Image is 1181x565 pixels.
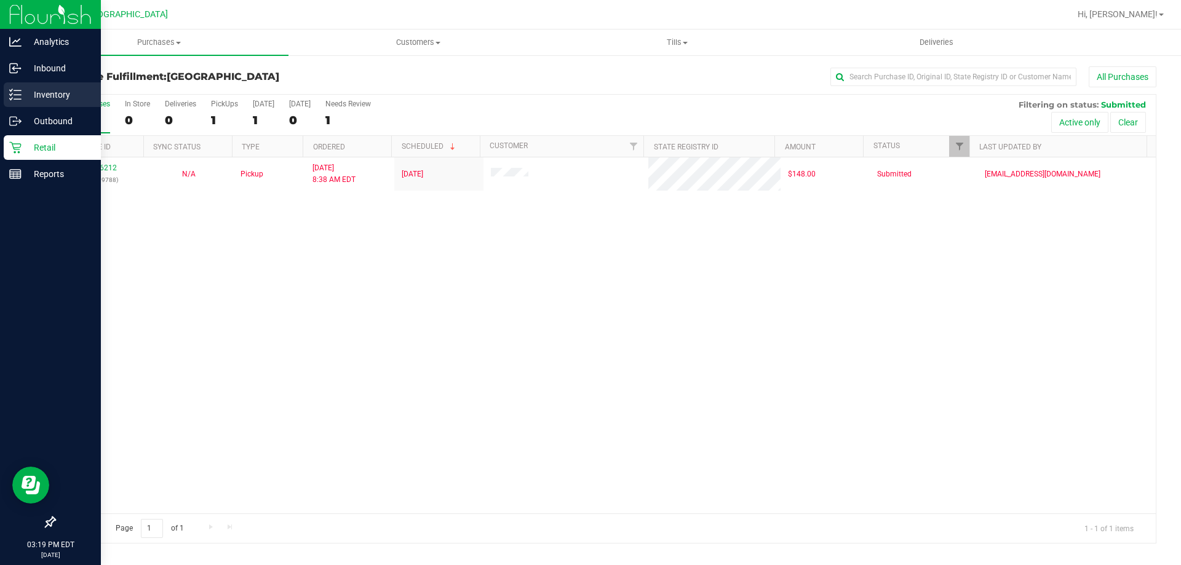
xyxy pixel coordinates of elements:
button: All Purchases [1089,66,1156,87]
a: Customer [490,141,528,150]
a: Customers [288,30,547,55]
button: Active only [1051,112,1108,133]
inline-svg: Inbound [9,62,22,74]
inline-svg: Analytics [9,36,22,48]
p: Inbound [22,61,95,76]
div: [DATE] [289,100,311,108]
a: State Registry ID [654,143,718,151]
p: Inventory [22,87,95,102]
span: Hi, [PERSON_NAME]! [1078,9,1158,19]
span: $148.00 [788,168,816,180]
a: Type [242,143,260,151]
span: Filtering on status: [1019,100,1099,109]
span: Pickup [241,168,263,180]
a: Sync Status [153,143,201,151]
inline-svg: Reports [9,168,22,180]
div: 0 [165,113,196,127]
span: Not Applicable [182,170,196,178]
div: In Store [125,100,150,108]
span: Deliveries [903,37,970,48]
a: Scheduled [402,142,458,151]
div: Needs Review [325,100,371,108]
div: 1 [325,113,371,127]
a: Tills [547,30,806,55]
inline-svg: Inventory [9,89,22,101]
p: [DATE] [6,550,95,559]
iframe: Resource center [12,467,49,504]
span: Customers [289,37,547,48]
div: 1 [211,113,238,127]
span: Submitted [1101,100,1146,109]
inline-svg: Retail [9,141,22,154]
button: N/A [182,168,196,180]
p: Retail [22,140,95,155]
span: [DATE] [402,168,423,180]
button: Clear [1110,112,1146,133]
div: 0 [289,113,311,127]
span: [EMAIL_ADDRESS][DOMAIN_NAME] [985,168,1100,180]
inline-svg: Outbound [9,115,22,127]
input: Search Purchase ID, Original ID, State Registry ID or Customer Name... [830,68,1076,86]
span: Tills [548,37,806,48]
a: Purchases [30,30,288,55]
div: 0 [125,113,150,127]
a: Last Updated By [979,143,1041,151]
a: Amount [785,143,816,151]
a: Filter [949,136,969,157]
p: 03:19 PM EDT [6,539,95,550]
span: [GEOGRAPHIC_DATA] [84,9,168,20]
input: 1 [141,519,163,538]
h3: Purchase Fulfillment: [54,71,421,82]
a: Status [873,141,900,150]
p: Analytics [22,34,95,49]
span: [DATE] 8:38 AM EDT [312,162,356,186]
span: Submitted [877,168,912,180]
p: Reports [22,167,95,181]
span: 1 - 1 of 1 items [1075,519,1143,537]
span: Page of 1 [105,519,194,538]
div: [DATE] [253,100,274,108]
span: Purchases [30,37,288,48]
a: Filter [623,136,643,157]
div: 1 [253,113,274,127]
span: [GEOGRAPHIC_DATA] [167,71,279,82]
a: Ordered [313,143,345,151]
a: 11826212 [82,164,117,172]
div: Deliveries [165,100,196,108]
p: Outbound [22,114,95,128]
a: Deliveries [807,30,1066,55]
div: PickUps [211,100,238,108]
